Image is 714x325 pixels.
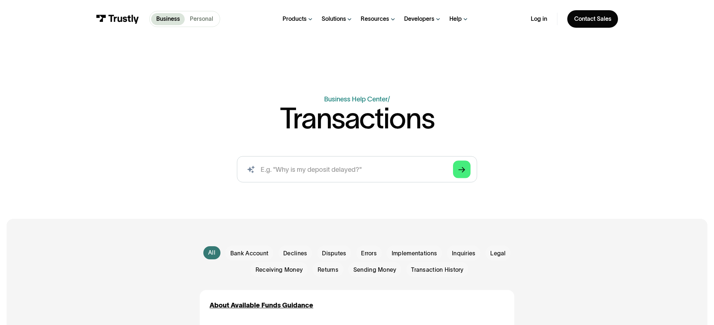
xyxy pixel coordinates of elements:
[322,15,346,23] div: Solutions
[230,249,268,258] span: Bank Account
[392,249,437,258] span: Implementations
[283,249,307,258] span: Declines
[449,15,462,23] div: Help
[531,15,547,23] a: Log in
[185,13,218,25] a: Personal
[200,245,514,277] form: Email Form
[452,249,476,258] span: Inquiries
[388,95,390,103] div: /
[237,156,477,183] form: Search
[318,266,338,274] span: Returns
[574,15,611,23] div: Contact Sales
[361,15,389,23] div: Resources
[404,15,434,23] div: Developers
[324,95,388,103] a: Business Help Center
[283,15,307,23] div: Products
[256,266,303,274] span: Receiving Money
[280,104,434,133] h1: Transactions
[237,156,477,183] input: search
[353,266,396,274] span: Sending Money
[490,249,506,258] span: Legal
[203,246,220,259] a: All
[210,300,313,310] a: About Available Funds Guidance
[411,266,463,274] span: Transaction History
[567,10,618,28] a: Contact Sales
[208,249,215,257] div: All
[151,13,185,25] a: Business
[322,249,346,258] span: Disputes
[361,249,377,258] span: Errors
[156,15,180,23] p: Business
[96,15,139,24] img: Trustly Logo
[190,15,213,23] p: Personal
